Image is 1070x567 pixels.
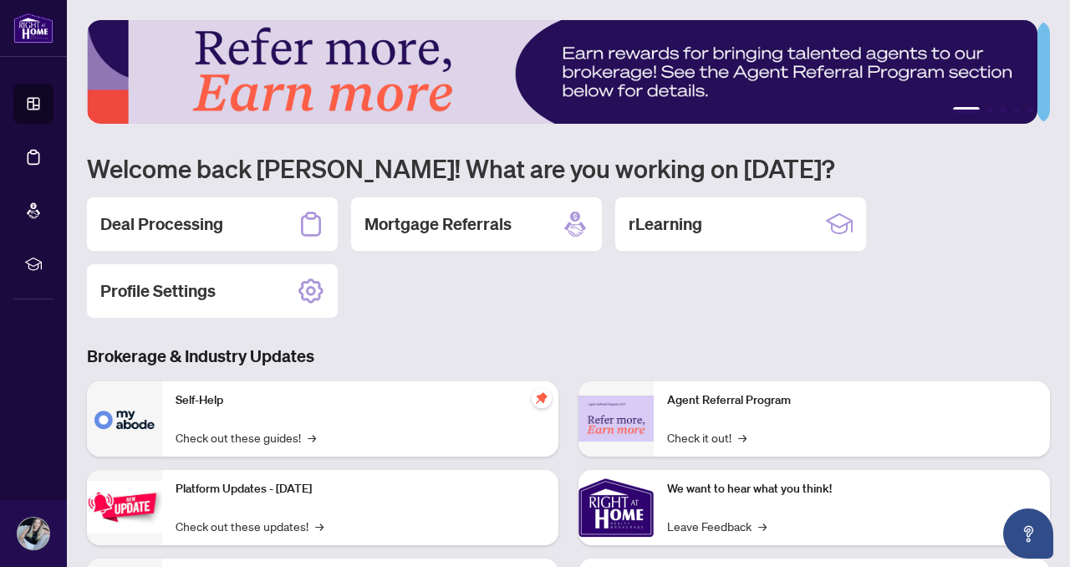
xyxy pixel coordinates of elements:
[953,107,980,114] button: 1
[176,480,545,498] p: Platform Updates - [DATE]
[364,212,512,236] h2: Mortgage Referrals
[87,152,1050,184] h1: Welcome back [PERSON_NAME]! What are you working on [DATE]?
[1000,107,1006,114] button: 3
[667,517,767,535] a: Leave Feedback→
[667,428,746,447] a: Check it out!→
[1013,107,1020,114] button: 4
[176,517,324,535] a: Check out these updates!→
[100,279,216,303] h2: Profile Settings
[100,212,223,236] h2: Deal Processing
[738,428,746,447] span: →
[308,428,316,447] span: →
[176,391,545,410] p: Self-Help
[87,345,1050,368] h3: Brokerage & Industry Updates
[629,212,702,236] h2: rLearning
[1003,508,1053,559] button: Open asap
[758,517,767,535] span: →
[18,518,49,549] img: Profile Icon
[667,391,1037,410] p: Agent Referral Program
[578,396,654,442] img: Agent Referral Program
[176,428,316,447] a: Check out these guides!→
[87,481,162,534] img: Platform Updates - July 21, 2025
[87,20,1037,124] img: Slide 0
[13,13,53,43] img: logo
[986,107,993,114] button: 2
[532,388,552,408] span: pushpin
[578,470,654,545] img: We want to hear what you think!
[1027,107,1033,114] button: 5
[87,381,162,457] img: Self-Help
[667,480,1037,498] p: We want to hear what you think!
[315,517,324,535] span: →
